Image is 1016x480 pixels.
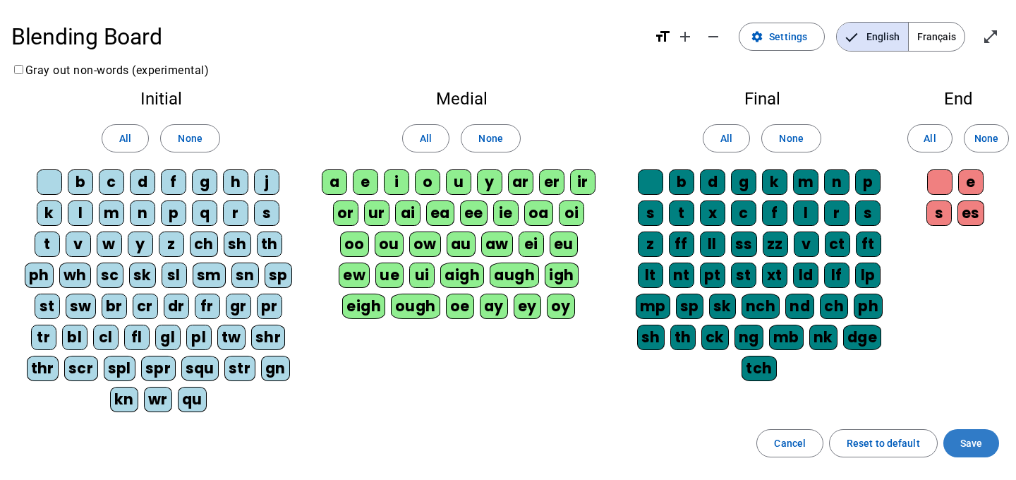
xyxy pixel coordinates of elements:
[976,23,1005,51] button: Enter full screen
[159,232,184,257] div: z
[322,169,347,195] div: a
[68,169,93,195] div: b
[742,356,777,381] div: tch
[739,23,825,51] button: Settings
[676,294,703,319] div: sp
[762,263,787,288] div: xt
[223,200,248,226] div: r
[824,169,849,195] div: n
[342,294,385,319] div: eigh
[322,90,601,107] h2: Medial
[701,325,729,350] div: ck
[699,23,727,51] button: Decrease font size
[794,232,819,257] div: v
[124,325,150,350] div: fl
[37,200,62,226] div: k
[964,124,1009,152] button: None
[64,356,98,381] div: scr
[446,169,471,195] div: u
[943,429,999,457] button: Save
[27,356,59,381] div: thr
[669,263,694,288] div: nt
[958,169,984,195] div: e
[231,263,259,288] div: sn
[178,130,202,147] span: None
[825,232,850,257] div: ct
[550,232,578,257] div: eu
[66,294,96,319] div: sw
[224,356,255,381] div: str
[731,263,756,288] div: st
[570,169,595,195] div: ir
[982,28,999,45] mat-icon: open_in_full
[637,325,665,350] div: sh
[559,200,584,226] div: oi
[99,169,124,195] div: c
[545,263,579,288] div: igh
[375,232,404,257] div: ou
[23,90,299,107] h2: Initial
[793,169,818,195] div: m
[141,356,176,381] div: spr
[731,169,756,195] div: g
[539,169,564,195] div: er
[751,30,763,43] mat-icon: settings
[133,294,158,319] div: cr
[793,263,818,288] div: ld
[395,200,421,226] div: ai
[14,65,23,74] input: Gray out non-words (experimental)
[226,294,251,319] div: gr
[384,169,409,195] div: i
[93,325,119,350] div: cl
[519,232,544,257] div: ei
[547,294,575,319] div: oy
[223,169,248,195] div: h
[731,200,756,226] div: c
[11,64,209,77] label: Gray out non-words (experimental)
[391,294,440,319] div: ough
[700,200,725,226] div: x
[638,200,663,226] div: s
[793,200,818,226] div: l
[669,169,694,195] div: b
[102,124,149,152] button: All
[478,130,502,147] span: None
[762,200,787,226] div: f
[762,169,787,195] div: k
[909,23,964,51] span: Français
[756,429,823,457] button: Cancel
[181,356,219,381] div: squ
[104,356,136,381] div: spl
[426,200,454,226] div: ea
[162,263,187,288] div: sl
[669,200,694,226] div: t
[677,28,694,45] mat-icon: add
[924,130,936,147] span: All
[161,200,186,226] div: p
[480,294,508,319] div: ay
[261,356,290,381] div: gn
[809,325,837,350] div: nk
[415,169,440,195] div: o
[836,22,965,52] mat-button-toggle-group: Language selection
[254,200,279,226] div: s
[524,200,553,226] div: oa
[102,294,127,319] div: br
[193,263,226,288] div: sm
[97,232,122,257] div: w
[720,130,732,147] span: All
[654,28,671,45] mat-icon: format_size
[31,325,56,350] div: tr
[824,200,849,226] div: r
[769,325,804,350] div: mb
[490,263,539,288] div: augh
[446,294,474,319] div: oe
[409,232,441,257] div: ow
[333,200,358,226] div: or
[217,325,246,350] div: tw
[709,294,736,319] div: sk
[420,130,432,147] span: All
[110,387,138,412] div: kn
[35,294,60,319] div: st
[855,169,881,195] div: p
